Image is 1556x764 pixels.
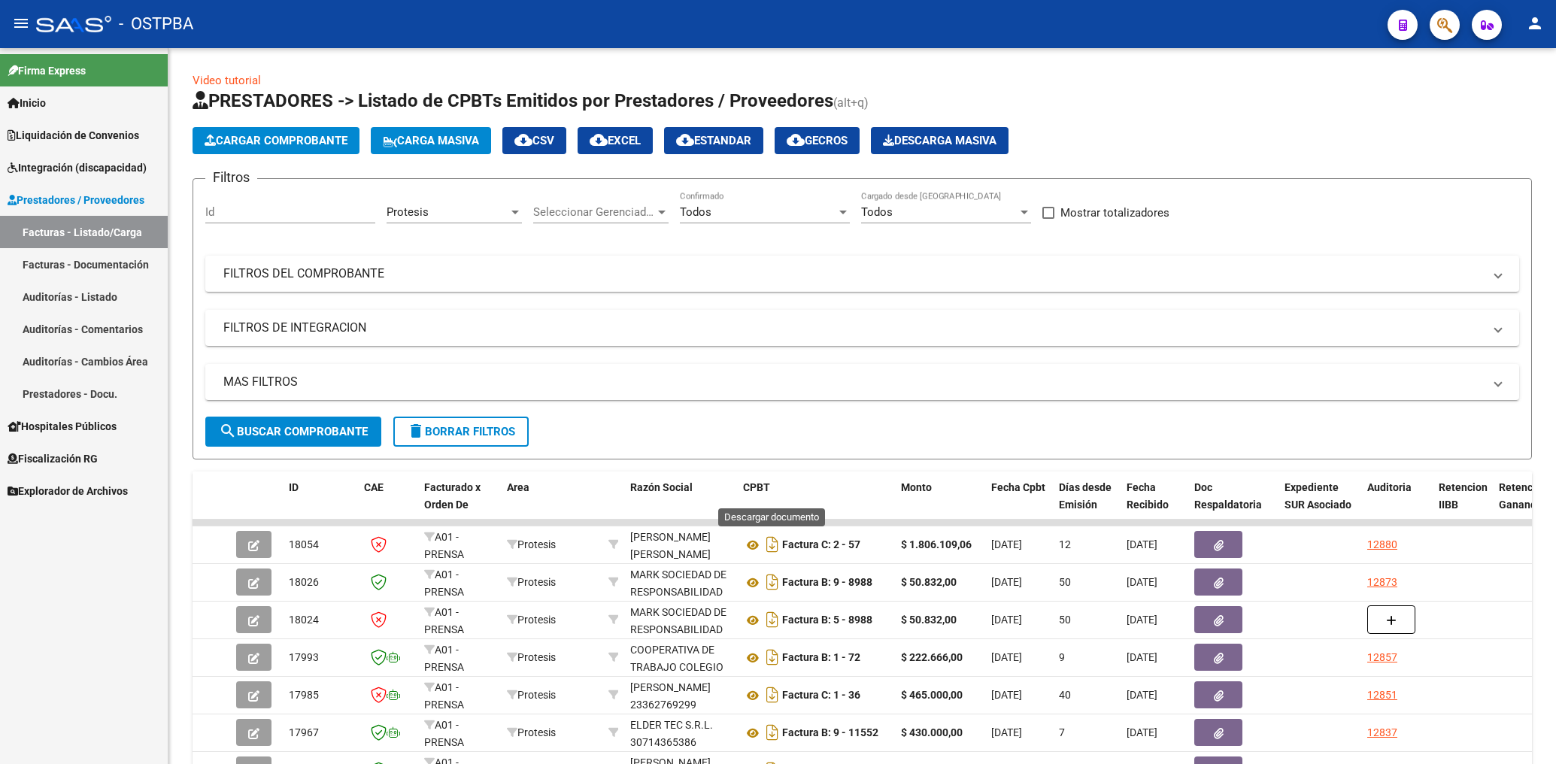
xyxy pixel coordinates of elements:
datatable-header-cell: Retencion IIBB [1433,471,1493,538]
span: Estandar [676,134,751,147]
span: Protesis [387,205,429,219]
span: 9 [1059,651,1065,663]
div: 12851 [1367,687,1397,704]
mat-panel-title: FILTROS DEL COMPROBANTE [223,265,1483,282]
span: [DATE] [1127,726,1157,738]
mat-icon: search [219,422,237,440]
span: Carga Masiva [383,134,479,147]
iframe: Intercom live chat [1505,713,1541,749]
span: Inicio [8,95,46,111]
div: 12837 [1367,724,1397,741]
div: [PERSON_NAME] [PERSON_NAME] [630,529,731,563]
div: COOPERATIVA DE TRABAJO COLEGIO DEL SUR LIMITADA [630,641,731,693]
span: CAE [364,481,384,493]
span: CSV [514,134,554,147]
strong: $ 430.000,00 [901,726,963,738]
button: EXCEL [578,127,653,154]
datatable-header-cell: Monto [895,471,985,538]
span: [DATE] [991,689,1022,701]
span: [DATE] [991,614,1022,626]
div: 12873 [1367,574,1397,591]
span: Protesis [507,726,556,738]
span: Fecha Cpbt [991,481,1045,493]
datatable-header-cell: Retención Ganancias [1493,471,1553,538]
button: Carga Masiva [371,127,491,154]
mat-icon: cloud_download [787,131,805,149]
button: Buscar Comprobante [205,417,381,447]
span: Descarga Masiva [883,134,996,147]
button: Borrar Filtros [393,417,529,447]
span: Retencion IIBB [1439,481,1488,511]
span: Expediente SUR Asociado [1285,481,1351,511]
span: Buscar Comprobante [219,425,368,438]
span: [DATE] [991,576,1022,588]
span: 50 [1059,614,1071,626]
span: CPBT [743,481,770,493]
span: PRESTADORES -> Listado de CPBTs Emitidos por Prestadores / Proveedores [193,90,833,111]
span: Protesis [507,689,556,701]
span: Protesis [507,576,556,588]
span: EXCEL [590,134,641,147]
span: [DATE] [1127,576,1157,588]
span: Fecha Recibido [1127,481,1169,511]
span: Protesis [507,651,556,663]
span: Días desde Emisión [1059,481,1112,511]
span: Explorador de Archivos [8,483,128,499]
span: Prestadores / Proveedores [8,192,144,208]
div: 30714365386 [630,717,731,748]
div: 30583155542 [630,604,731,635]
button: Cargar Comprobante [193,127,359,154]
span: Mostrar totalizadores [1060,204,1169,222]
strong: $ 1.806.109,06 [901,538,972,550]
span: Razón Social [630,481,693,493]
span: Liquidación de Convenios [8,127,139,144]
div: MARK SOCIEDAD DE RESPONSABILIDAD LIMITADA [630,604,731,655]
span: [DATE] [1127,614,1157,626]
strong: $ 465.000,00 [901,689,963,701]
strong: Factura C: 1 - 36 [782,690,860,702]
span: 7 [1059,726,1065,738]
datatable-header-cell: CPBT [737,471,895,538]
span: Hospitales Públicos [8,418,117,435]
div: 23362769299 [630,679,731,711]
span: Borrar Filtros [407,425,515,438]
span: Monto [901,481,932,493]
datatable-header-cell: Razón Social [624,471,737,538]
strong: $ 50.832,00 [901,576,957,588]
span: Auditoria [1367,481,1412,493]
span: Todos [861,205,893,219]
app-download-masive: Descarga masiva de comprobantes (adjuntos) [871,127,1009,154]
span: 18054 [289,538,319,550]
strong: Factura B: 9 - 8988 [782,577,872,589]
span: Seleccionar Gerenciador [533,205,655,219]
mat-panel-title: FILTROS DE INTEGRACION [223,320,1483,336]
strong: $ 50.832,00 [901,614,957,626]
datatable-header-cell: Facturado x Orden De [418,471,501,538]
datatable-header-cell: Area [501,471,602,538]
span: Protesis [507,538,556,550]
datatable-header-cell: CAE [358,471,418,538]
strong: $ 222.666,00 [901,651,963,663]
span: Protesis [507,614,556,626]
strong: Factura C: 2 - 57 [782,539,860,551]
span: A01 - PRENSA [424,568,464,598]
span: Gecros [787,134,848,147]
span: Facturado x Orden De [424,481,481,511]
button: CSV [502,127,566,154]
datatable-header-cell: ID [283,471,358,538]
i: Descargar documento [763,570,782,594]
span: [DATE] [991,726,1022,738]
datatable-header-cell: Auditoria [1361,471,1433,538]
span: 17993 [289,651,319,663]
span: [DATE] [1127,651,1157,663]
div: [PERSON_NAME] [630,679,711,696]
span: [DATE] [991,651,1022,663]
span: 18026 [289,576,319,588]
button: Gecros [775,127,860,154]
div: 12880 [1367,536,1397,553]
strong: Factura B: 1 - 72 [782,652,860,664]
i: Descargar documento [763,720,782,744]
mat-icon: cloud_download [514,131,532,149]
datatable-header-cell: Doc Respaldatoria [1188,471,1278,538]
mat-icon: menu [12,14,30,32]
